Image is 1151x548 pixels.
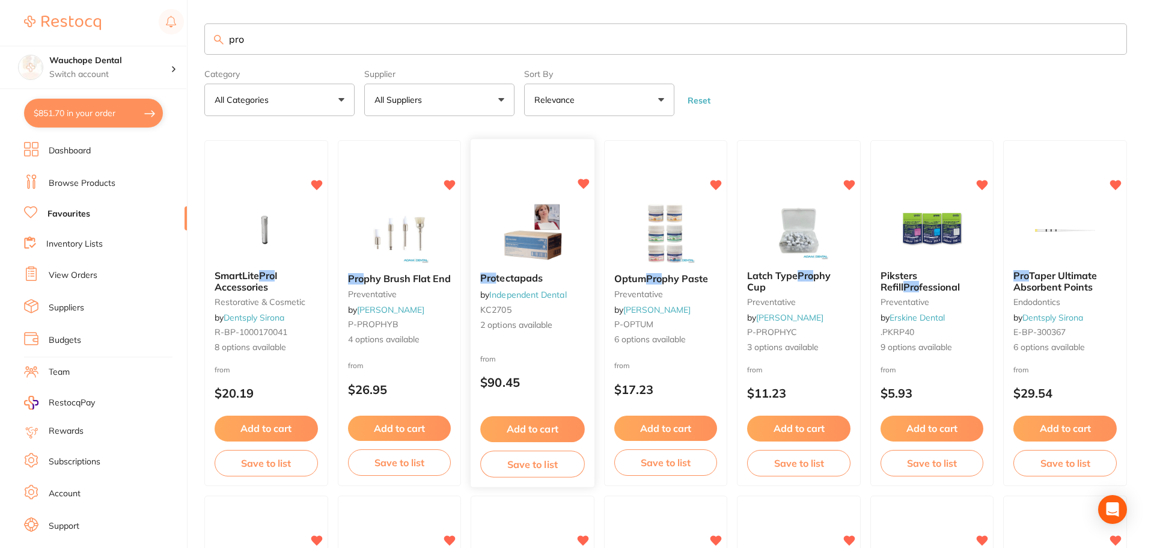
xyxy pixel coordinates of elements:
[684,95,714,106] button: Reset
[614,361,630,370] span: from
[614,273,718,284] b: Optum Prophy Paste
[756,312,823,323] a: [PERSON_NAME]
[614,289,718,299] small: preventative
[480,272,496,285] em: Pro
[480,376,584,390] p: $90.45
[747,297,850,307] small: preventative
[348,304,424,315] span: by
[215,365,230,374] span: from
[215,327,287,337] span: R-BP-1000170041
[747,312,823,323] span: by
[496,272,543,285] span: tectapads
[348,272,364,285] em: Pro
[49,69,171,81] p: Switch account
[49,520,79,532] a: Support
[348,449,451,476] button: Save to list
[1013,297,1117,307] small: endodontics
[1013,342,1117,354] span: 6 options available
[747,365,763,374] span: from
[204,84,355,116] button: All Categories
[480,319,584,331] span: 2 options available
[747,342,850,354] span: 3 options available
[24,99,163,128] button: $851.70 in your order
[1013,327,1066,337] span: E-BP-300367
[747,327,797,337] span: P-PROPHYC
[524,84,674,116] button: Relevance
[348,319,398,330] span: P-PROPHYB
[49,302,84,314] a: Suppliers
[49,425,84,437] a: Rewards
[357,304,424,315] a: [PERSON_NAME]
[1013,450,1117,476] button: Save to list
[534,94,579,106] p: Relevance
[480,273,584,285] b: Protectapads
[348,383,451,396] p: $26.95
[1013,269,1097,292] span: Taper Ultimate Absorbent Points
[46,238,103,250] a: Inventory Lists
[919,281,960,293] span: fessional
[614,304,691,315] span: by
[489,289,566,300] a: Independent Dental
[24,16,101,30] img: Restocq Logo
[1022,312,1083,323] a: Dentsply Sirona
[903,281,919,293] em: Pro
[215,269,259,282] span: SmartLite
[480,289,566,300] span: by
[49,366,70,378] a: Team
[614,383,718,396] p: $17.23
[364,69,514,79] label: Supplier
[480,451,584,478] button: Save to list
[881,312,945,323] span: by
[47,208,90,220] a: Favourites
[890,312,945,323] a: Erskine Dental
[49,334,81,346] a: Budgets
[881,386,984,400] p: $5.93
[881,270,984,292] b: Piksters Refill Professional
[19,55,43,79] img: Wauchope Dental
[747,450,850,476] button: Save to list
[614,319,653,330] span: P-OPTUM
[49,55,171,67] h4: Wauchope Dental
[881,342,984,354] span: 9 options available
[348,334,451,346] span: 4 options available
[215,312,284,323] span: by
[348,416,451,441] button: Add to cart
[1026,200,1104,260] img: ProTaper Ultimate Absorbent Points
[760,200,838,260] img: Latch Type Prophy Cup
[626,203,704,263] img: Optum Prophy Paste
[480,354,496,363] span: from
[364,272,451,285] span: phy Brush Flat End
[49,397,95,409] span: RestocqPay
[1013,312,1083,323] span: by
[24,9,101,37] a: Restocq Logo
[747,269,831,292] span: phy Cup
[623,304,691,315] a: [PERSON_NAME]
[1013,386,1117,400] p: $29.54
[49,145,91,157] a: Dashboard
[881,450,984,476] button: Save to list
[1098,495,1127,524] div: Open Intercom Messenger
[662,272,708,285] span: phy Paste
[49,269,97,282] a: View Orders
[1013,269,1029,282] em: Pro
[893,200,971,260] img: Piksters Refill Professional
[360,203,438,263] img: Prophy Brush Flat End
[881,327,914,337] span: .PKRP40
[215,269,278,292] span: I Accessories
[747,269,798,282] span: Latch Type
[1013,416,1117,441] button: Add to cart
[480,416,584,442] button: Add to cart
[215,450,318,476] button: Save to list
[881,269,917,292] span: Piksters Refill
[614,449,718,476] button: Save to list
[215,386,318,400] p: $20.19
[881,297,984,307] small: preventative
[646,272,662,285] em: Pro
[493,203,572,263] img: Protectapads
[204,23,1127,55] input: Search Favourite Products
[524,69,674,79] label: Sort By
[798,269,813,282] em: Pro
[480,304,511,315] span: KC2705
[614,416,718,441] button: Add to cart
[881,365,896,374] span: from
